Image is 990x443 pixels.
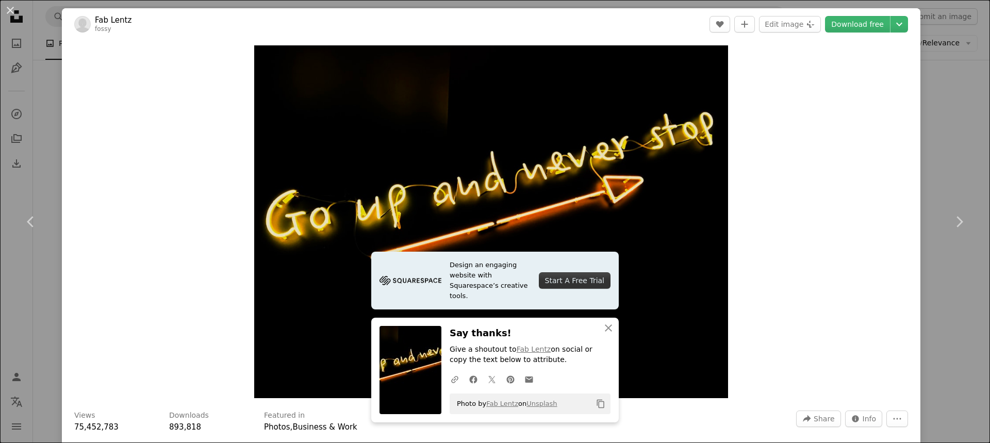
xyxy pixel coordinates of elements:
[845,411,883,427] button: Stats about this image
[95,25,111,32] a: fossy
[379,273,441,288] img: file-1705255347840-230a6ab5bca9image
[254,45,728,398] img: black background with yellow text overaly
[734,16,755,32] button: Add to Collection
[526,400,557,407] a: Unsplash
[74,411,95,421] h3: Views
[863,411,877,426] span: Info
[450,260,531,301] span: Design an engaging website with Squarespace’s creative tools.
[890,16,908,32] button: Choose download size
[759,16,821,32] button: Edit image
[886,411,908,427] button: More Actions
[371,252,619,309] a: Design an engaging website with Squarespace’s creative tools.Start A Free Trial
[169,422,201,432] span: 893,818
[592,395,609,413] button: Copy to clipboard
[264,411,305,421] h3: Featured in
[814,411,834,426] span: Share
[520,369,538,389] a: Share over email
[95,15,131,25] a: Fab Lentz
[290,422,293,432] span: ,
[486,400,518,407] a: Fab Lentz
[292,422,357,432] a: Business & Work
[825,16,890,32] a: Download free
[517,346,551,354] a: Fab Lentz
[169,411,209,421] h3: Downloads
[483,369,501,389] a: Share on Twitter
[74,422,119,432] span: 75,452,783
[464,369,483,389] a: Share on Facebook
[928,172,990,271] a: Next
[264,422,290,432] a: Photos
[450,326,610,341] h3: Say thanks!
[796,411,840,427] button: Share this image
[254,45,728,398] button: Zoom in on this image
[74,16,91,32] img: Go to Fab Lentz's profile
[539,272,610,289] div: Start A Free Trial
[709,16,730,32] button: Like
[501,369,520,389] a: Share on Pinterest
[450,345,610,366] p: Give a shoutout to on social or copy the text below to attribute.
[452,396,557,412] span: Photo by on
